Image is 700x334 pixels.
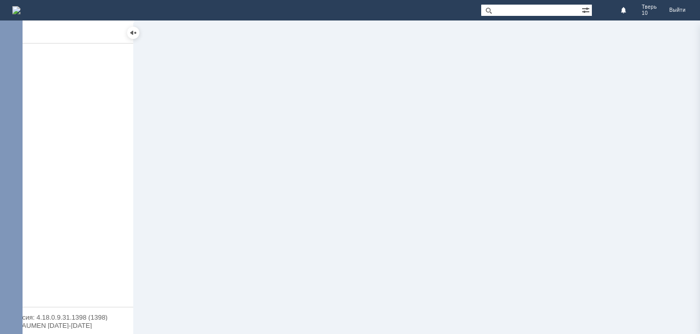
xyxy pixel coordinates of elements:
img: logo [12,6,20,14]
span: 10 [642,10,648,16]
div: © NAUMEN [DATE]-[DATE] [10,322,123,329]
a: Перейти на домашнюю страницу [12,6,20,14]
span: Тверь [642,4,657,10]
div: Версия: 4.18.0.9.31.1398 (1398) [10,314,123,321]
span: Расширенный поиск [582,5,592,14]
div: Скрыть меню [127,27,139,39]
